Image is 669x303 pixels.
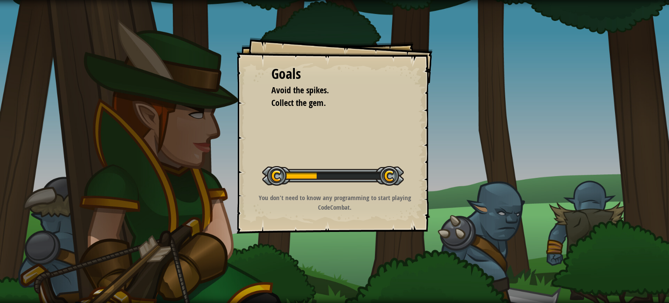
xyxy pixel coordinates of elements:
[260,97,395,109] li: Collect the gem.
[271,84,329,96] span: Avoid the spikes.
[247,193,422,212] p: You don't need to know any programming to start playing CodeCombat.
[271,97,326,109] span: Collect the gem.
[260,84,395,97] li: Avoid the spikes.
[271,64,398,84] div: Goals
